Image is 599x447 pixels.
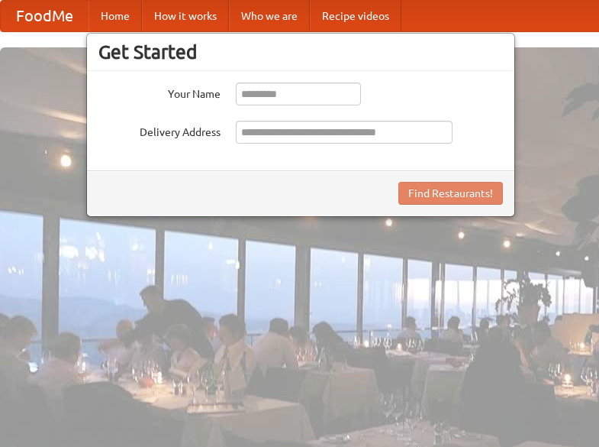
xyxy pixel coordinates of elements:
[142,1,229,31] a: How it works
[98,83,221,102] label: Your Name
[310,1,401,31] a: Recipe videos
[98,121,221,140] label: Delivery Address
[89,1,142,31] a: Home
[98,40,503,63] h3: Get Started
[1,1,89,31] a: FoodMe
[398,182,503,205] button: Find Restaurants!
[229,1,310,31] a: Who we are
